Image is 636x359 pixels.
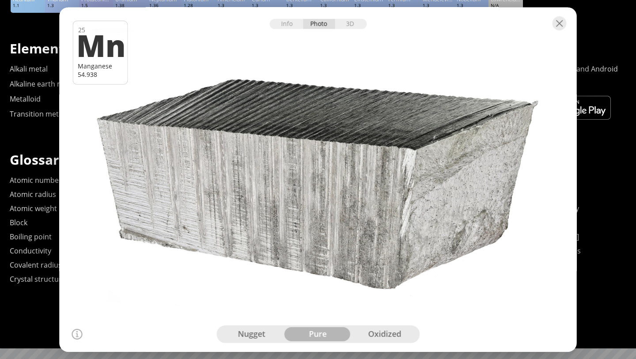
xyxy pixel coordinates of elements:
a: Covalent radius [10,260,62,270]
div: 1.3 [388,3,418,10]
div: N/A [491,3,520,10]
div: Mn [76,30,122,60]
a: Metalloid [10,94,41,104]
a: Thermal conductivity [509,204,579,213]
a: Atomic weight [10,204,57,213]
div: 1.3 [252,3,281,10]
a: Block [10,218,27,227]
a: Atomic radius [10,189,56,199]
div: 1.3 [47,3,77,10]
a: Conductivity [10,246,51,256]
div: 1.38 [115,3,145,10]
div: 1.3 [354,3,384,10]
div: 1.3 [320,3,350,10]
div: 1.36 [149,3,179,10]
div: 1.5 [81,3,111,10]
a: Alkali metal [10,64,48,74]
h1: Glossary [10,151,626,169]
div: nugget [218,327,285,341]
a: Transition metal [10,109,64,119]
div: 3D [335,19,367,29]
a: Crystal structure [10,274,66,284]
h1: Element types [10,39,226,57]
a: Alkaline earth metal [10,79,76,89]
div: 1.3 [423,3,452,10]
div: 54.938 [78,70,123,78]
div: 1.28 [184,3,213,10]
div: Info [269,19,303,29]
a: Atomic number [10,175,62,185]
div: pure [285,327,352,341]
div: 1.3 [457,3,486,10]
div: oxidized [351,327,418,341]
a: Boiling point [10,232,52,242]
div: 1.1 [13,3,42,10]
div: 1.3 [286,3,316,10]
div: 1.3 [218,3,247,10]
